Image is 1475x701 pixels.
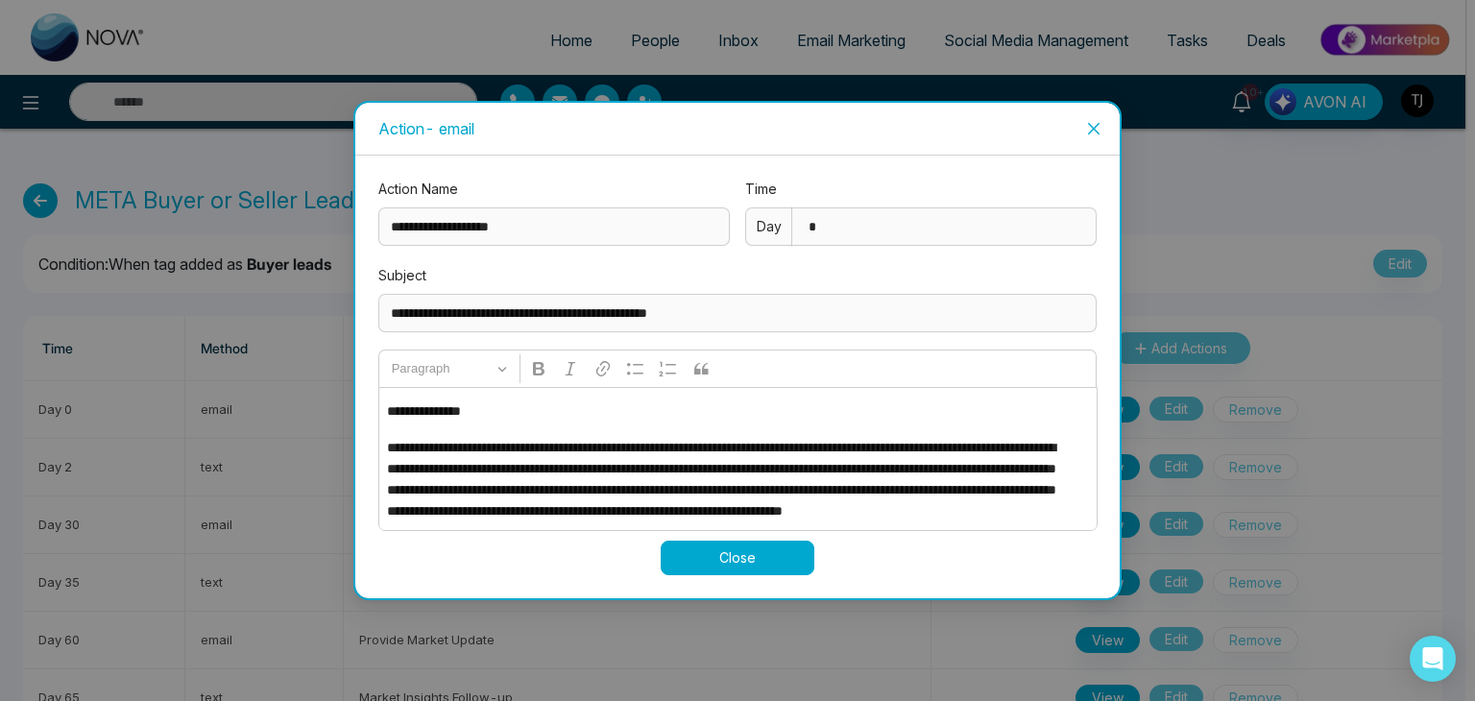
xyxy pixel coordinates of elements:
span: close [1086,121,1101,136]
label: Subject [378,265,1097,286]
button: Close [1068,103,1120,155]
div: Editor toolbar [378,350,1097,387]
span: Paragraph [392,357,492,380]
label: Action Name [378,179,730,200]
div: Action - email [378,118,1097,139]
div: Editor editing area: main [378,387,1098,531]
button: Paragraph [383,354,516,384]
button: Close [661,541,814,575]
div: Open Intercom Messenger [1410,636,1456,682]
label: Time [745,179,1097,200]
span: Day [757,216,782,237]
